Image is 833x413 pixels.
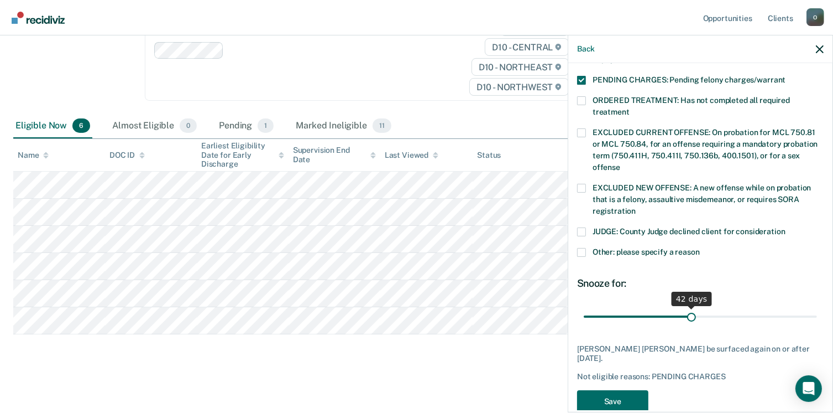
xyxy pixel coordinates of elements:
div: Earliest Eligibility Date for Early Discharge [201,141,284,169]
div: Pending [217,114,276,138]
span: 0 [180,118,197,133]
div: Supervision End Date [293,146,376,164]
button: Save [577,390,648,413]
span: D10 - CENTRAL [485,38,569,56]
div: Last Viewed [385,151,438,160]
div: Open Intercom Messenger [795,375,822,402]
div: O [806,8,824,26]
span: JUDGE: County Judge declined client for consideration [593,227,785,236]
span: D10 - NORTHWEST [469,78,569,96]
div: DOC ID [109,151,145,160]
span: EXCLUDED NEW OFFENSE: A new offense while on probation that is a felony, assaultive misdemeanor, ... [593,183,811,215]
div: Not eligible reasons: PENDING CHARGES [577,372,824,381]
span: D10 - NORTHEAST [471,58,569,76]
div: Name [18,151,49,160]
div: Snooze for: [577,277,824,290]
span: EXCLUDED CURRENT OFFENSE: On probation for MCL 750.81 or MCL 750.84, for an offense requiring a m... [593,128,818,172]
div: 42 days [672,292,712,306]
span: PENDING CHARGES: Pending felony charges/warrant [593,75,785,84]
div: Eligible Now [13,114,92,138]
span: Other: please specify a reason [593,247,700,256]
span: ORDERED TREATMENT: Has not completed all required treatment [593,96,790,116]
img: Recidiviz [12,12,65,24]
button: Profile dropdown button [806,8,824,26]
div: Marked Ineligible [294,114,393,138]
button: Back [577,44,595,54]
span: 6 [72,118,90,133]
span: 11 [373,118,391,133]
div: Status [477,151,501,160]
div: [PERSON_NAME] [PERSON_NAME] be surfaced again on or after [DATE]. [577,344,824,363]
span: 1 [258,118,274,133]
div: Almost Eligible [110,114,199,138]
